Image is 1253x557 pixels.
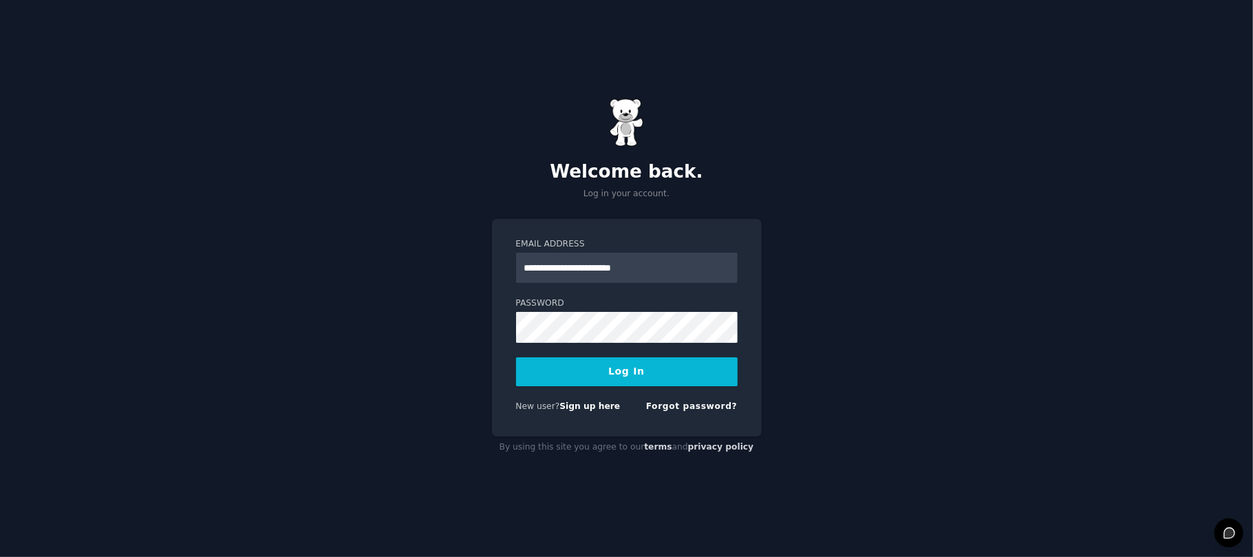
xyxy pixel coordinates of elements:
[688,442,754,452] a: privacy policy
[516,401,560,411] span: New user?
[610,98,644,147] img: Gummy Bear
[646,401,738,411] a: Forgot password?
[516,238,738,251] label: Email Address
[644,442,672,452] a: terms
[559,401,620,411] a: Sign up here
[492,161,762,183] h2: Welcome back.
[516,357,738,386] button: Log In
[516,297,738,310] label: Password
[492,188,762,200] p: Log in your account.
[492,437,762,459] div: By using this site you agree to our and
